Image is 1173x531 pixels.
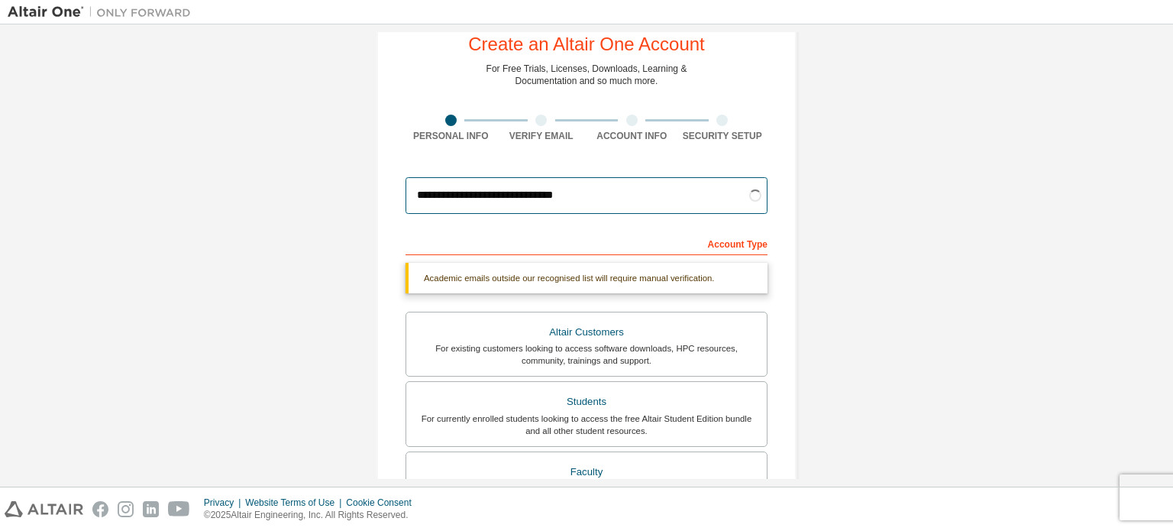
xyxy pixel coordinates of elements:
[245,497,346,509] div: Website Terms of Use
[415,342,758,367] div: For existing customers looking to access software downloads, HPC resources, community, trainings ...
[406,263,767,293] div: Academic emails outside our recognised list will require manual verification.
[415,391,758,413] div: Students
[118,501,134,517] img: instagram.svg
[406,130,496,142] div: Personal Info
[143,501,159,517] img: linkedin.svg
[204,509,421,522] p: © 2025 Altair Engineering, Inc. All Rights Reserved.
[346,497,420,509] div: Cookie Consent
[8,5,199,20] img: Altair One
[496,130,587,142] div: Verify Email
[168,501,190,517] img: youtube.svg
[92,501,108,517] img: facebook.svg
[486,63,687,87] div: For Free Trials, Licenses, Downloads, Learning & Documentation and so much more.
[415,413,758,437] div: For currently enrolled students looking to access the free Altair Student Edition bundle and all ...
[586,130,677,142] div: Account Info
[415,461,758,483] div: Faculty
[5,501,83,517] img: altair_logo.svg
[468,35,705,53] div: Create an Altair One Account
[415,322,758,343] div: Altair Customers
[677,130,768,142] div: Security Setup
[406,231,767,255] div: Account Type
[204,497,245,509] div: Privacy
